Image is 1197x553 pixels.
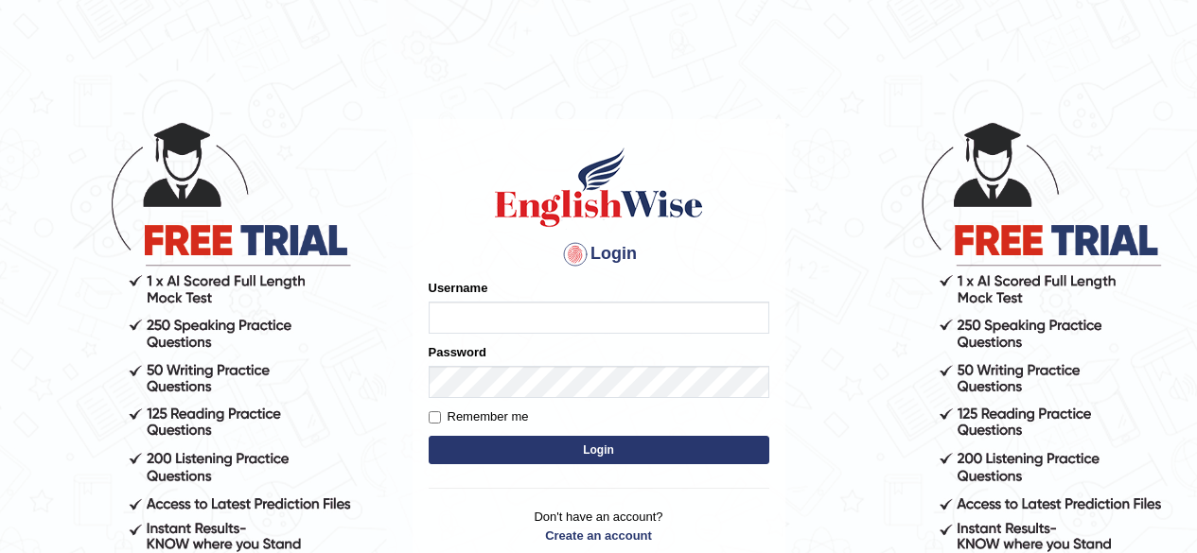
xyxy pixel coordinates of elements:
[429,527,769,544] a: Create an account
[491,145,707,230] img: Logo of English Wise sign in for intelligent practice with AI
[429,411,441,423] input: Remember me
[429,279,488,297] label: Username
[429,343,486,361] label: Password
[429,239,769,269] h4: Login
[429,407,529,426] label: Remember me
[429,436,769,464] button: Login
